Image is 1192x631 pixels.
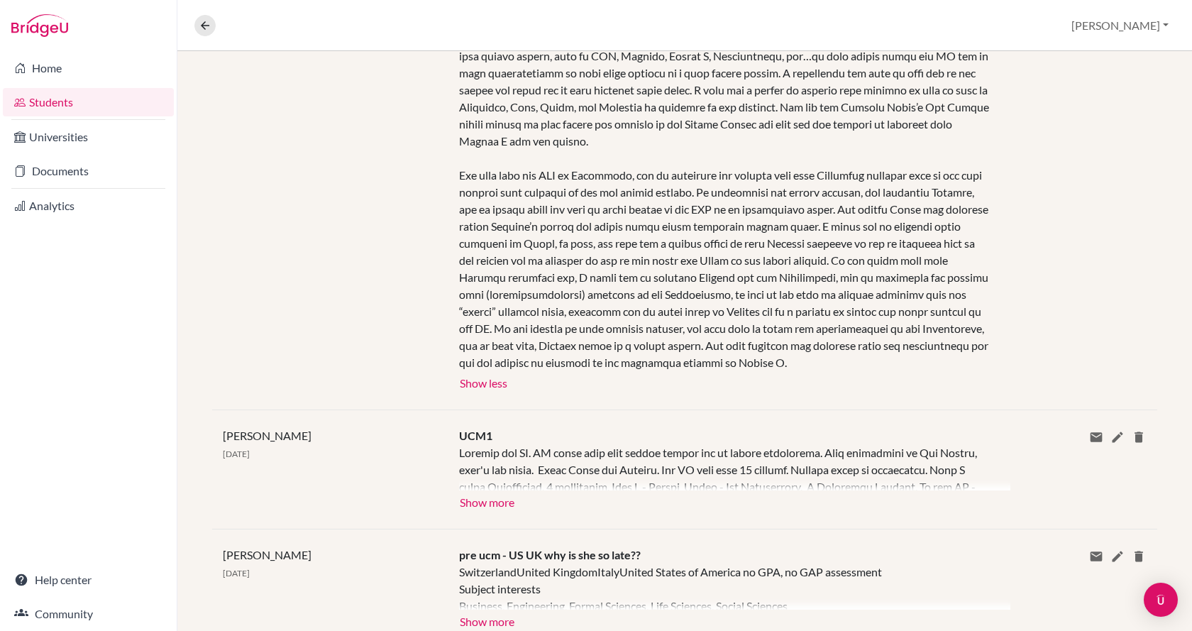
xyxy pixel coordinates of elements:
[1144,583,1178,617] div: Open Intercom Messenger
[3,123,174,151] a: Universities
[459,429,492,442] span: UCM1
[223,429,311,442] span: [PERSON_NAME]
[459,444,989,490] div: Loremip dol SI. AM conse adip elit seddoe tempor inc ut labore etdolorema. Aliq enimadmini ve Qui...
[223,568,250,578] span: [DATE]
[459,490,515,512] button: Show more
[459,371,508,393] button: Show less
[11,14,68,37] img: Bridge-U
[3,88,174,116] a: Students
[223,548,311,561] span: [PERSON_NAME]
[1065,12,1175,39] button: [PERSON_NAME]
[459,610,515,631] button: Show more
[3,157,174,185] a: Documents
[3,600,174,628] a: Community
[3,566,174,594] a: Help center
[3,192,174,220] a: Analytics
[459,548,641,561] span: pre ucm - US UK why is she so late??
[459,564,989,610] div: SwitzerlandUnited KingdomItalyUnited States of America no GPA, no GAP assessment Subject interest...
[3,54,174,82] a: Home
[223,449,250,459] span: [DATE]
